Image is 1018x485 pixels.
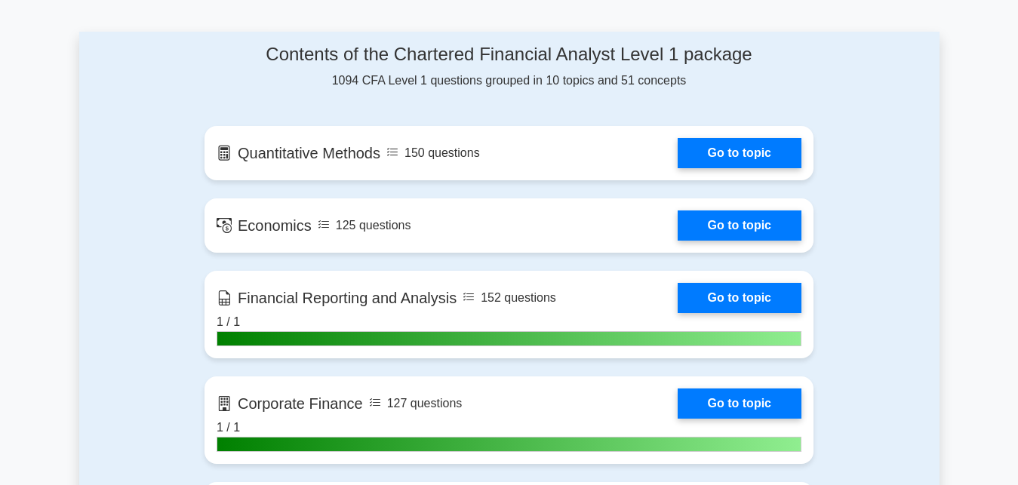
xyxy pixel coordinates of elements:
[205,44,813,66] h4: Contents of the Chartered Financial Analyst Level 1 package
[678,283,801,313] a: Go to topic
[678,210,801,241] a: Go to topic
[678,388,801,419] a: Go to topic
[678,138,801,168] a: Go to topic
[205,44,813,90] div: 1094 CFA Level 1 questions grouped in 10 topics and 51 concepts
